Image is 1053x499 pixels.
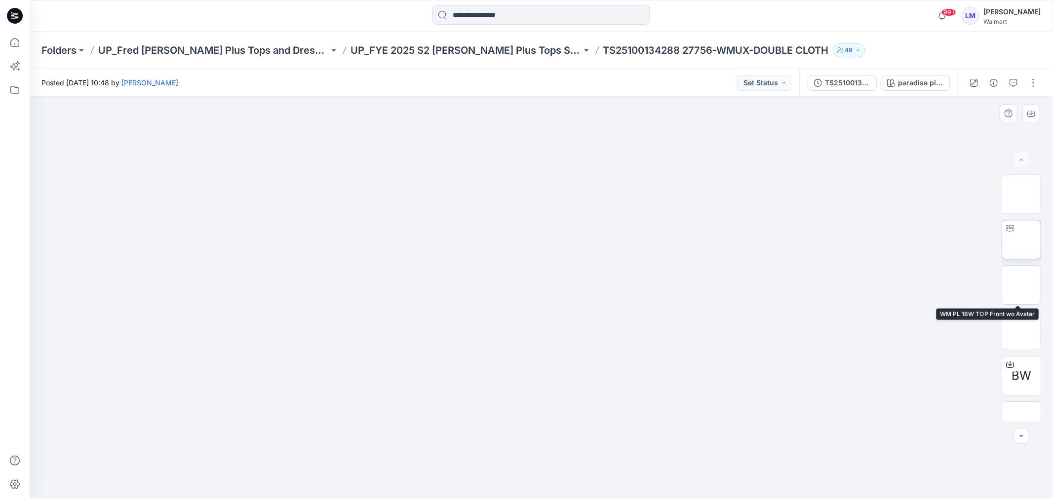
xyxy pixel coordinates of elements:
[1012,367,1031,385] span: BW
[351,43,581,57] a: UP_FYE 2025 S2 [PERSON_NAME] Plus Tops Sweaters Dresses
[121,78,178,87] a: [PERSON_NAME]
[41,43,77,57] a: Folders
[962,7,979,25] div: LM
[808,75,877,91] button: TS25100134288 27756-WMUX-DOUBLE CLOTH
[825,77,870,88] div: TS25100134288 27756-WMUX-DOUBLE CLOTH
[986,75,1002,91] button: Details
[898,77,943,88] div: paradise pink
[881,75,950,91] button: paradise pink
[983,6,1041,18] div: [PERSON_NAME]
[983,18,1041,25] div: Walmart
[603,43,829,57] p: TS25100134288 27756-WMUX-DOUBLE CLOTH
[845,45,853,56] p: 49
[941,8,956,16] span: 99+
[98,43,329,57] a: UP_Fred [PERSON_NAME] Plus Tops and Dresses
[41,77,178,88] span: Posted [DATE] 10:48 by
[833,43,865,57] button: 49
